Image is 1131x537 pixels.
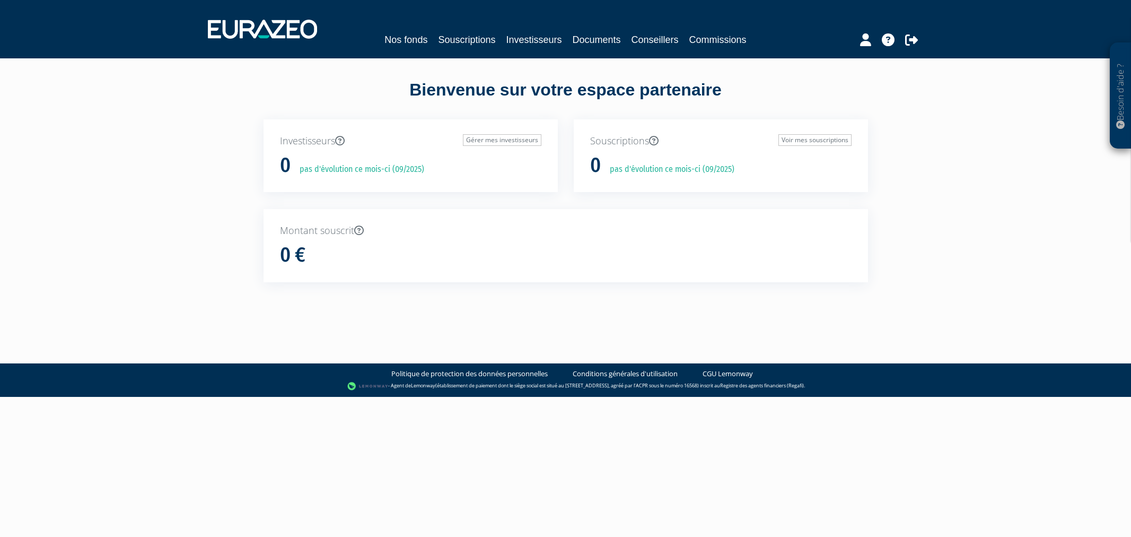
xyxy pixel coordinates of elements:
h1: 0 € [280,244,305,266]
a: Souscriptions [438,32,495,47]
a: Documents [573,32,621,47]
a: Conseillers [632,32,679,47]
a: CGU Lemonway [703,369,753,379]
img: 1732889491-logotype_eurazeo_blanc_rvb.png [208,20,317,39]
a: Investisseurs [506,32,562,47]
p: pas d'évolution ce mois-ci (09/2025) [602,163,734,176]
a: Lemonway [411,382,435,389]
a: Gérer mes investisseurs [463,134,541,146]
a: Registre des agents financiers (Regafi) [720,382,804,389]
a: Commissions [689,32,747,47]
p: Montant souscrit [280,224,852,238]
h1: 0 [590,154,601,177]
a: Nos fonds [384,32,427,47]
div: - Agent de (établissement de paiement dont le siège social est situé au [STREET_ADDRESS], agréé p... [11,381,1120,392]
div: Bienvenue sur votre espace partenaire [256,78,876,119]
p: Souscriptions [590,134,852,148]
a: Politique de protection des données personnelles [391,369,548,379]
p: Investisseurs [280,134,541,148]
img: logo-lemonway.png [347,381,388,392]
p: pas d'évolution ce mois-ci (09/2025) [292,163,424,176]
h1: 0 [280,154,291,177]
a: Conditions générales d'utilisation [573,369,678,379]
p: Besoin d'aide ? [1115,48,1127,144]
a: Voir mes souscriptions [778,134,852,146]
